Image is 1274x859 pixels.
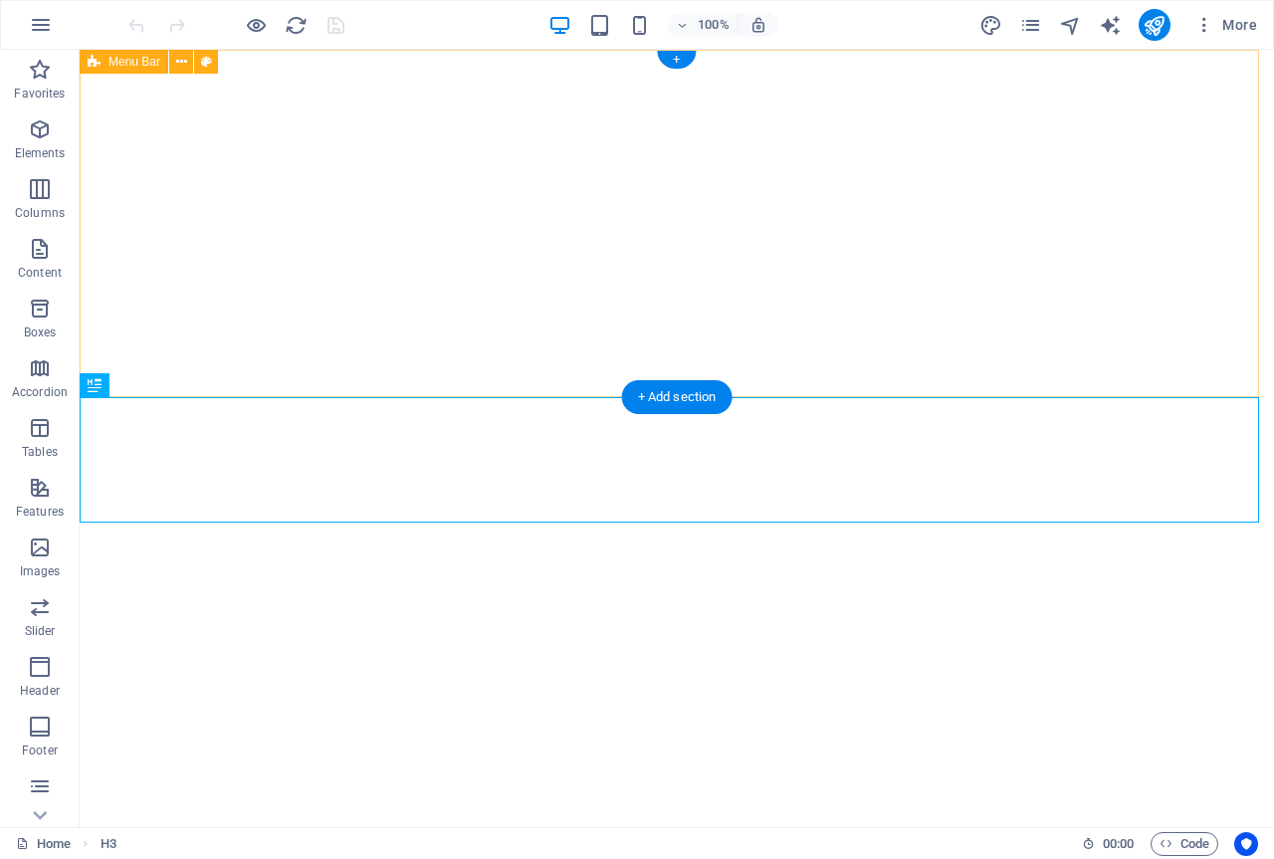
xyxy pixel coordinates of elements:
p: Features [16,504,64,520]
h6: 100% [698,13,730,37]
span: 00 00 [1103,832,1134,856]
span: More [1194,15,1257,35]
i: Reload page [285,14,308,37]
button: reload [284,13,308,37]
button: 100% [668,13,739,37]
span: Click to select. Double-click to edit [101,832,116,856]
span: : [1117,836,1120,851]
p: Boxes [24,324,57,340]
i: Publish [1143,14,1166,37]
i: AI Writer [1099,14,1122,37]
button: Click here to leave preview mode and continue editing [244,13,268,37]
button: design [979,13,1003,37]
span: Menu Bar [108,56,160,68]
button: Usercentrics [1234,832,1258,856]
p: Header [20,683,60,699]
p: Images [20,563,61,579]
p: Columns [15,205,65,221]
div: + Add section [622,380,733,414]
i: Pages (Ctrl+Alt+S) [1019,14,1042,37]
p: Tables [22,444,58,460]
i: Navigator [1059,14,1082,37]
button: publish [1139,9,1170,41]
h6: Session time [1082,832,1135,856]
p: Slider [25,623,56,639]
button: pages [1019,13,1043,37]
p: Forms [22,802,58,818]
nav: breadcrumb [101,832,116,856]
a: Click to cancel selection. Double-click to open Pages [16,832,71,856]
p: Elements [15,145,66,161]
button: navigator [1059,13,1083,37]
button: More [1186,9,1265,41]
i: Design (Ctrl+Alt+Y) [979,14,1002,37]
button: text_generator [1099,13,1123,37]
button: Code [1151,832,1218,856]
p: Accordion [12,384,68,400]
span: Code [1160,832,1209,856]
p: Content [18,265,62,281]
p: Footer [22,743,58,758]
i: On resize automatically adjust zoom level to fit chosen device. [749,16,767,34]
p: Favorites [14,86,65,102]
div: + [657,51,696,69]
